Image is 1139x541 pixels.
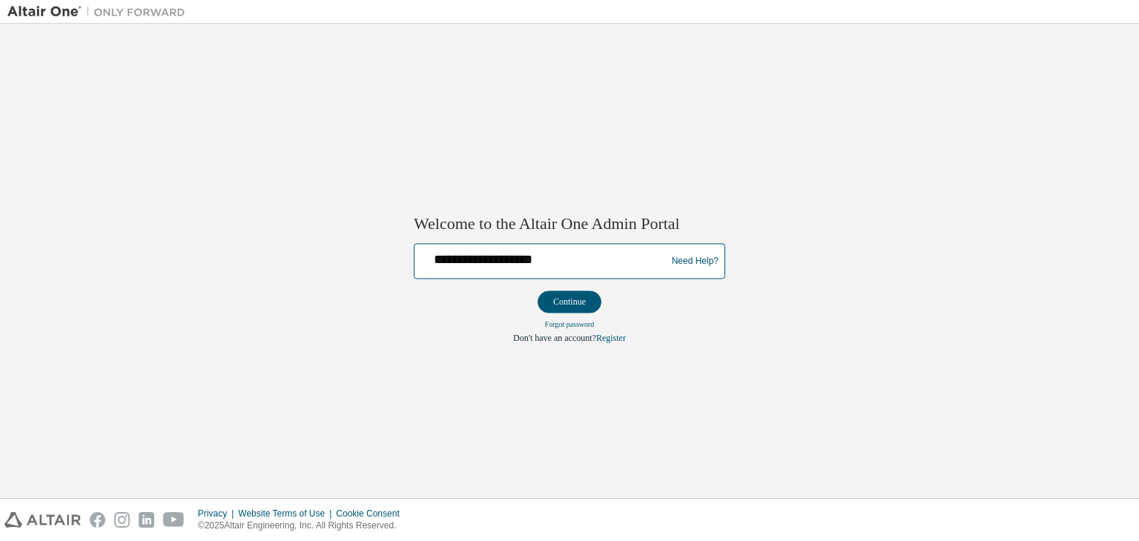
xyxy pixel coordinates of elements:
img: youtube.svg [163,512,185,528]
div: Website Terms of Use [238,508,336,520]
a: Need Help? [672,261,719,262]
img: Altair One [7,4,193,19]
a: Register [596,333,626,344]
img: linkedin.svg [139,512,154,528]
div: Cookie Consent [336,508,408,520]
img: facebook.svg [90,512,105,528]
button: Continue [538,291,601,313]
div: Privacy [198,508,238,520]
p: © 2025 Altair Engineering, Inc. All Rights Reserved. [198,520,409,532]
img: altair_logo.svg [4,512,81,528]
h2: Welcome to the Altair One Admin Portal [414,213,725,234]
a: Forgot password [545,321,595,329]
span: Don't have an account? [513,333,596,344]
img: instagram.svg [114,512,130,528]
